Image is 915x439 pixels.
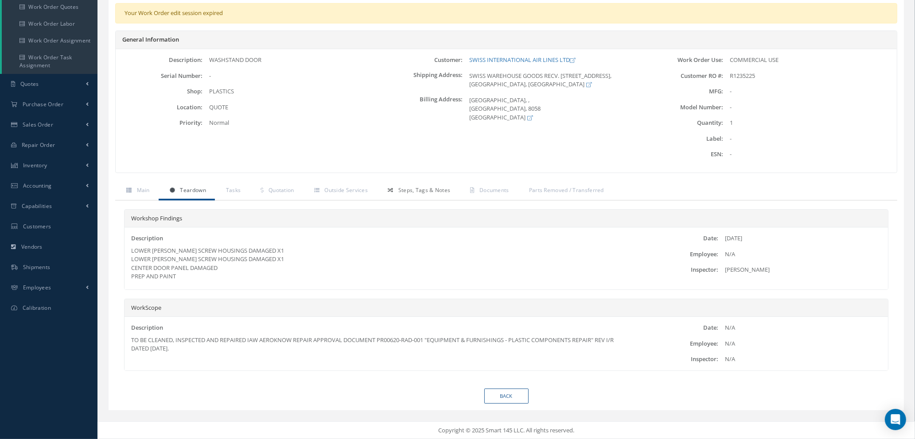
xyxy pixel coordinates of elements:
a: Main [115,182,159,200]
label: MFG: [636,88,723,95]
div: N/A [718,339,888,348]
a: Work Order Task Assignment [2,49,97,74]
label: Description: [116,57,202,63]
span: Documents [479,186,509,194]
div: [PERSON_NAME] [718,266,888,274]
span: - [209,72,211,80]
div: N/A [718,323,888,332]
span: Customers [23,223,51,230]
div: SWISS WAREHOUSE GOODS RECV. [STREET_ADDRESS], [GEOGRAPHIC_DATA], [GEOGRAPHIC_DATA] [463,72,637,89]
label: ESN: [636,151,723,158]
span: Repair Order [22,141,55,149]
div: Your Work Order edit session expired [115,3,897,23]
span: Calibration [23,304,51,312]
a: Parts Removed / Transferred [518,182,613,200]
div: 1 [723,119,897,127]
label: Label: [636,135,723,142]
label: Serial Number: [116,73,202,79]
span: Sales Order [23,121,53,128]
div: WorkScope [125,299,888,317]
div: Workshop Findings [125,210,888,228]
span: Quotes [20,80,39,88]
div: - [723,87,897,96]
span: Main [137,186,150,194]
a: SWISS INTERNATIONAL AIR LINES LTD [470,56,576,64]
label: Billing Address: [376,96,463,122]
div: COMMERCIAL USE [723,56,897,65]
span: Quotation [269,186,294,194]
div: - [723,103,897,112]
label: Customer RO #: [636,73,723,79]
label: Description [131,323,163,332]
label: Date: [634,235,718,242]
span: Vendors [21,243,43,250]
div: [DATE] [718,234,888,243]
a: Documents [459,182,518,200]
label: Description [131,234,163,243]
label: Inspector: [634,356,718,362]
a: Outside Services [303,182,377,200]
div: TO BE CLEANED, INSPECTED AND REPAIRED IAW AEROKNOW REPAIR APPROVAL DOCUMENT PR00620-RAD-001 "EQUI... [131,336,627,353]
div: Normal [202,119,376,127]
span: Purchase Order [23,100,63,108]
label: Work Order Use: [636,57,723,63]
span: Accounting [23,182,52,189]
a: Tasks [215,182,250,200]
span: Shipments [23,263,51,271]
div: - [723,135,897,143]
div: N/A [718,355,888,364]
div: QUOTE [202,103,376,112]
div: Open Intercom Messenger [885,409,906,430]
span: Inventory [23,162,47,169]
span: Teardown [180,186,206,194]
span: Parts Removed / Transferred [529,186,604,194]
label: Inspector: [634,266,718,273]
label: Customer: [376,57,463,63]
a: Work Order Labor [2,15,97,32]
a: Work Order Assignment [2,32,97,49]
span: Outside Services [324,186,368,194]
div: WASHSTAND DOOR [202,56,376,65]
div: N/A [718,250,888,259]
a: Quotation [249,182,303,200]
span: Capabilities [22,202,52,210]
a: Teardown [159,182,215,200]
span: R1235225 [730,72,755,80]
span: Employees [23,284,51,291]
span: Tasks [226,186,241,194]
a: Steps, Tags & Notes [377,182,459,200]
div: LOWER [PERSON_NAME] SCREW HOUSINGS DAMAGED X1 LOWER [PERSON_NAME] SCREW HOUSINGS DAMAGED X1 CENTE... [131,246,627,281]
label: Model Number: [636,104,723,111]
label: Date: [634,324,718,331]
a: Back [484,389,529,404]
div: [GEOGRAPHIC_DATA], , [GEOGRAPHIC_DATA], 8058 [GEOGRAPHIC_DATA] [463,96,637,122]
label: Shipping Address: [376,72,463,89]
label: Priority: [116,119,202,126]
label: Shop: [116,88,202,95]
div: - [723,150,897,159]
h5: General Information [122,36,890,43]
label: Employee: [634,251,718,258]
label: Location: [116,104,202,111]
label: Quantity: [636,119,723,126]
span: Steps, Tags & Notes [398,186,451,194]
div: Copyright © 2025 Smart 145 LLC. All rights reserved. [106,426,906,435]
div: PLASTICS [202,87,376,96]
label: Employee: [634,340,718,347]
